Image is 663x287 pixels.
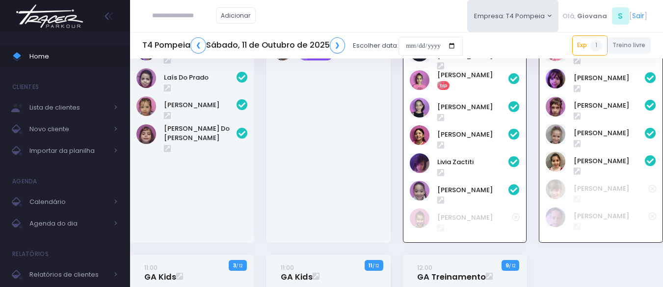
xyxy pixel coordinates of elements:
[136,96,156,116] img: Luísa Veludo Uchôa
[142,37,345,54] h5: T4 Pompeia Sábado, 11 de Outubro de 2025
[574,73,645,83] a: [PERSON_NAME]
[505,261,509,269] strong: 9
[437,157,509,167] a: Livia Zactiti
[558,5,651,27] div: [ ]
[577,11,607,21] span: Giovana
[417,262,486,282] a: 12:00GA Treinamento
[29,217,108,230] span: Agenda do dia
[281,262,313,282] a: 11:00GA Kids
[590,40,602,52] span: 1
[330,37,345,54] a: ❯
[574,128,645,138] a: [PERSON_NAME]
[546,152,565,172] img: Maria eduarda comparsi nunes
[574,156,645,166] a: [PERSON_NAME]
[574,211,649,221] a: [PERSON_NAME]
[546,124,565,144] img: Cecília Mello
[190,37,206,54] a: ❮
[574,184,649,194] a: [PERSON_NAME]
[12,172,37,191] h4: Agenda
[164,100,237,110] a: [PERSON_NAME]
[562,11,576,21] span: Olá,
[29,268,108,281] span: Relatórios de clientes
[437,70,509,80] a: [PERSON_NAME]
[12,244,49,264] h4: Relatórios
[144,263,158,272] small: 11:00
[410,70,429,90] img: Alice Grande Fugita
[546,207,565,227] img: Naya R. H. Miranda
[437,185,509,195] a: [PERSON_NAME]
[136,124,156,144] img: Luísa do Prado Pereira Alves
[574,101,645,111] a: [PERSON_NAME]
[29,50,118,63] span: Home
[233,261,236,269] strong: 3
[12,77,39,97] h4: Clientes
[437,130,509,140] a: [PERSON_NAME]
[216,7,256,24] a: Adicionar
[546,69,565,88] img: Alice Ouafa
[372,263,379,269] small: / 12
[572,35,608,55] a: Exp1
[410,153,429,173] img: Livia Zactiti Jobim
[437,213,512,223] a: [PERSON_NAME]
[437,102,509,112] a: [PERSON_NAME]
[410,125,429,145] img: Isabela Sandes
[142,34,463,57] div: Escolher data:
[632,11,644,21] a: Sair
[236,263,242,269] small: / 12
[546,97,565,116] img: Carmen Borga Le Guevellou
[369,261,372,269] strong: 11
[164,124,237,143] a: [PERSON_NAME] Do [PERSON_NAME]
[144,262,176,282] a: 11:00GA Kids
[612,7,629,25] span: S
[164,73,237,83] a: Laís Do Prado
[417,263,432,272] small: 12:00
[136,68,156,88] img: Laís do Prado Pereira Alves
[509,263,515,269] small: / 12
[410,208,429,228] img: STELLA ARAUJO LAGUNA
[608,37,651,54] a: Treino livre
[281,263,294,272] small: 11:00
[29,123,108,136] span: Novo cliente
[29,144,108,157] span: Importar da planilha
[29,196,108,208] span: Calendário
[410,181,429,201] img: Sofia Sandes
[546,179,565,199] img: Helena Zanchetta
[410,98,429,117] img: Helena Magrini Aguiar
[29,101,108,114] span: Lista de clientes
